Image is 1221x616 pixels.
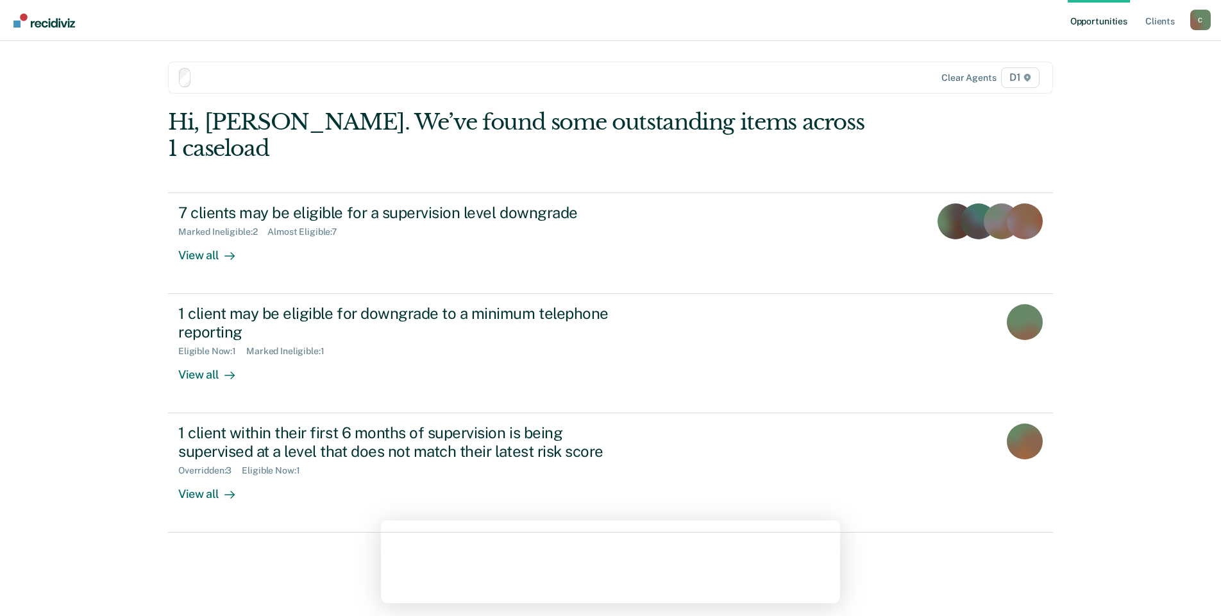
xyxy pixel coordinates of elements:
div: Eligible Now : 1 [178,346,246,357]
iframe: Intercom live chat [1177,572,1208,603]
a: 7 clients may be eligible for a supervision level downgradeMarked Ineligible:2Almost Eligible:7Vi... [168,193,1053,294]
button: Profile dropdown button [1190,10,1211,30]
div: View all [178,476,250,501]
iframe: Survey by Kim from Recidiviz [381,520,840,603]
div: Hi, [PERSON_NAME]. We’ve found some outstanding items across 1 caseload [168,109,876,162]
div: 1 client within their first 6 months of supervision is being supervised at a level that does not ... [178,424,628,461]
a: 1 client may be eligible for downgrade to a minimum telephone reportingEligible Now:1Marked Ineli... [168,294,1053,413]
div: View all [178,357,250,382]
div: C [1190,10,1211,30]
div: 7 clients may be eligible for a supervision level downgrade [178,203,628,222]
div: Marked Ineligible : 2 [178,227,267,237]
div: View all [178,237,250,262]
a: 1 client within their first 6 months of supervision is being supervised at a level that does not ... [168,413,1053,533]
div: Overridden : 3 [178,465,242,476]
div: 1 client may be eligible for downgrade to a minimum telephone reporting [178,304,628,341]
div: Almost Eligible : 7 [267,227,348,237]
span: D1 [1001,67,1040,88]
img: Recidiviz [13,13,75,28]
div: Eligible Now : 1 [242,465,310,476]
div: Clear agents [941,73,996,83]
div: Marked Ineligible : 1 [246,346,334,357]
